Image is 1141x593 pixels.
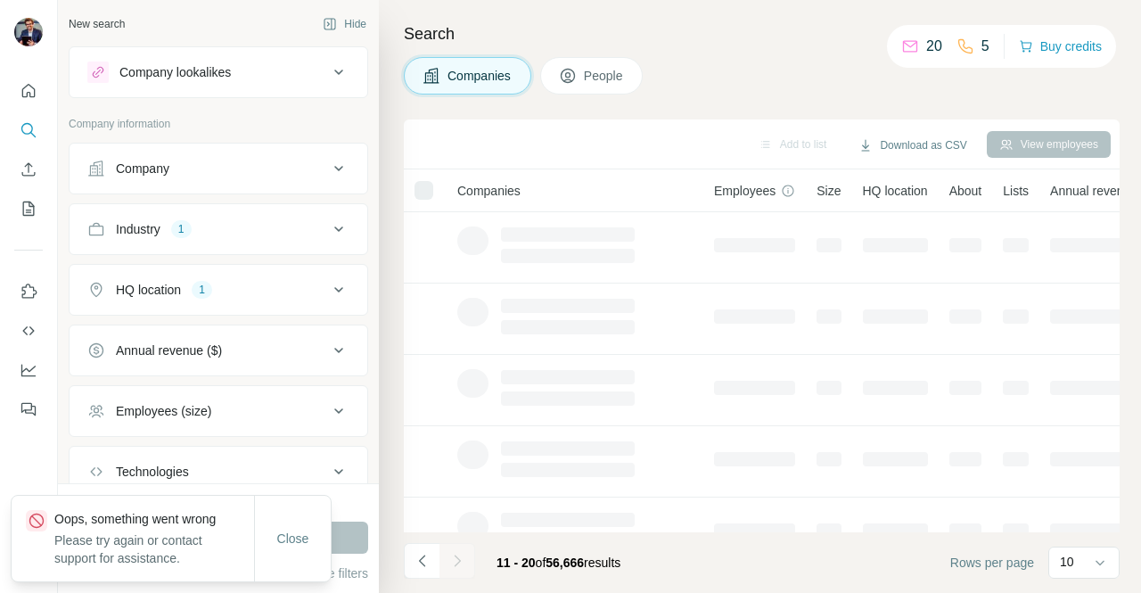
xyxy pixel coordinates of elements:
button: Hide [310,11,379,37]
div: HQ location [116,281,181,299]
div: Company [116,160,169,177]
button: My lists [14,193,43,225]
span: About [949,182,982,200]
span: Rows per page [950,554,1034,572]
div: Annual revenue ($) [116,342,222,359]
div: 1 [192,282,212,298]
p: 20 [926,36,942,57]
img: Avatar [14,18,43,46]
p: Oops, something went wrong [54,510,254,528]
span: Companies [457,182,521,200]
button: Company lookalikes [70,51,367,94]
span: HQ location [863,182,928,200]
button: Quick start [14,75,43,107]
span: of [536,556,546,570]
button: Industry1 [70,208,367,251]
span: Annual revenue [1050,182,1137,200]
span: 11 - 20 [497,556,536,570]
button: Technologies [70,450,367,493]
span: results [497,556,620,570]
div: New search [69,16,125,32]
button: Dashboard [14,354,43,386]
p: 5 [981,36,989,57]
div: Employees (size) [116,402,211,420]
button: Company [70,147,367,190]
button: Use Surfe API [14,315,43,347]
button: Enrich CSV [14,153,43,185]
span: People [584,67,625,85]
span: Employees [714,182,776,200]
div: Industry [116,220,160,238]
button: Employees (size) [70,390,367,432]
p: 10 [1060,553,1074,571]
button: HQ location1 [70,268,367,311]
h4: Search [404,21,1120,46]
button: Search [14,114,43,146]
div: Company lookalikes [119,63,231,81]
span: Close [277,530,309,548]
button: Annual revenue ($) [70,329,367,372]
span: Size [817,182,841,200]
button: Use Surfe on LinkedIn [14,276,43,308]
button: Download as CSV [846,132,979,159]
div: 1 [171,221,192,237]
span: Companies [447,67,513,85]
span: Lists [1003,182,1029,200]
p: Company information [69,116,368,132]
div: Technologies [116,463,189,481]
button: Buy credits [1019,34,1102,59]
button: Feedback [14,393,43,425]
button: Navigate to previous page [404,543,439,579]
p: Please try again or contact support for assistance. [54,531,254,567]
button: Close [265,523,322,555]
span: 56,666 [546,556,584,570]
